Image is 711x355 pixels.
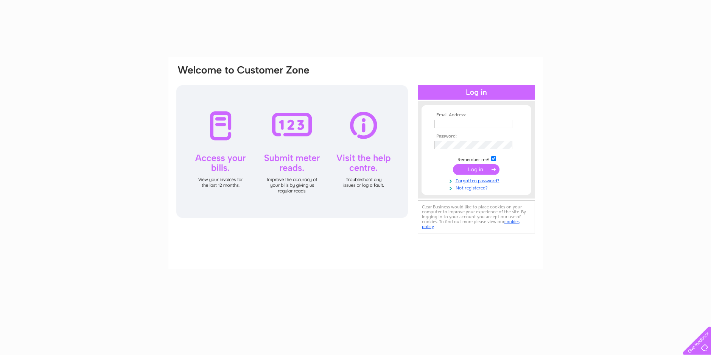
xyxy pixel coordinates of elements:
[422,219,520,229] a: cookies policy
[453,164,499,175] input: Submit
[418,200,535,233] div: Clear Business would like to place cookies on your computer to improve your experience of the sit...
[433,113,520,118] th: Email Address:
[433,155,520,163] td: Remember me?
[434,177,520,184] a: Forgotten password?
[434,184,520,191] a: Not registered?
[433,134,520,139] th: Password:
